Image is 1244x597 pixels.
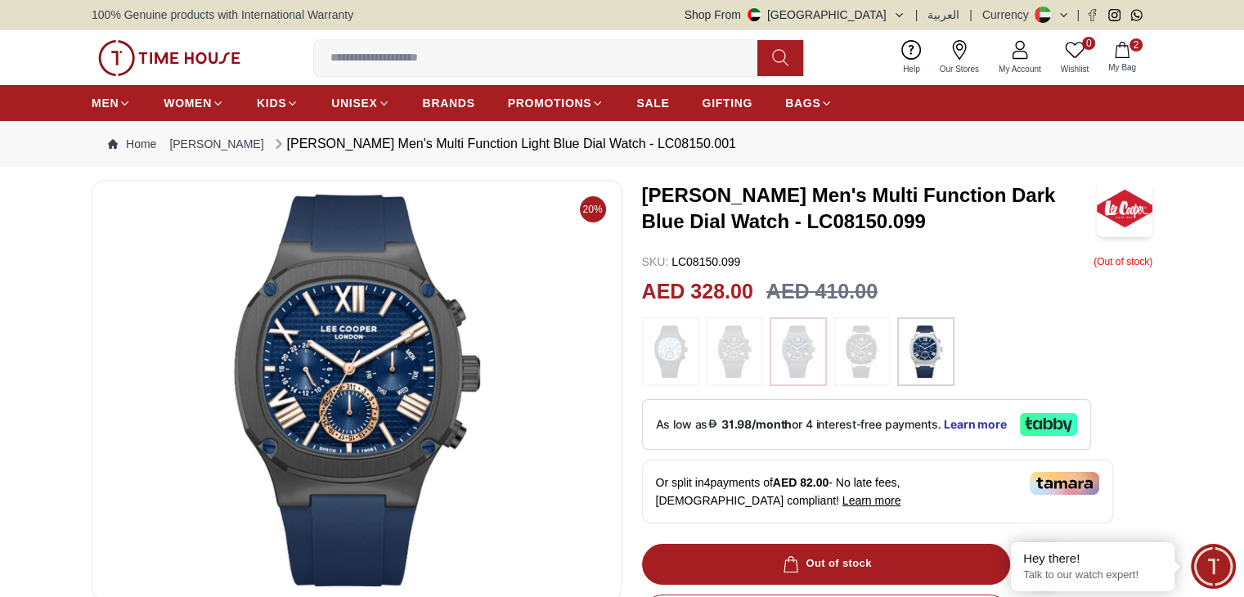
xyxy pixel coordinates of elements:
[842,325,882,378] img: ...
[773,476,829,489] span: AED 82.00
[933,63,986,75] span: Our Stores
[992,63,1048,75] span: My Account
[893,37,930,79] a: Help
[1030,472,1099,495] img: Tamara
[169,136,263,152] a: [PERSON_NAME]
[896,63,927,75] span: Help
[927,7,959,23] button: العربية
[331,88,389,118] a: UNISEX
[108,136,156,152] a: Home
[580,196,606,222] span: 20%
[98,40,240,76] img: ...
[1094,254,1152,270] p: ( Out of stock )
[92,121,1152,167] nav: Breadcrumb
[982,7,1035,23] div: Currency
[1023,550,1162,567] div: Hey there!
[92,95,119,111] span: MEN
[748,8,761,21] img: United Arab Emirates
[714,325,755,378] img: ...
[642,460,1113,523] div: Or split in 4 payments of - No late fees, [DEMOGRAPHIC_DATA] compliant!
[508,95,592,111] span: PROMOTIONS
[905,325,946,378] img: ...
[636,88,669,118] a: SALE
[1023,568,1162,582] p: Talk to our watch expert!
[508,88,604,118] a: PROMOTIONS
[636,95,669,111] span: SALE
[257,88,299,118] a: KIDS
[423,88,475,118] a: BRANDS
[969,7,972,23] span: |
[702,95,752,111] span: GIFTING
[1098,38,1146,77] button: 2My Bag
[1102,61,1143,74] span: My Bag
[423,95,475,111] span: BRANDS
[1097,180,1152,237] img: Lee Cooper Men's Multi Function Dark Blue Dial Watch - LC08150.099
[271,134,736,154] div: [PERSON_NAME] Men's Multi Function Light Blue Dial Watch - LC08150.001
[642,255,669,268] span: SKU :
[650,325,691,378] img: ...
[92,88,131,118] a: MEN
[1054,63,1095,75] span: Wishlist
[642,182,1097,235] h3: [PERSON_NAME] Men's Multi Function Dark Blue Dial Watch - LC08150.099
[1051,37,1098,79] a: 0Wishlist
[92,7,353,23] span: 100% Genuine products with International Warranty
[915,7,918,23] span: |
[685,7,905,23] button: Shop From[GEOGRAPHIC_DATA]
[766,276,878,307] h3: AED 410.00
[702,88,752,118] a: GIFTING
[1076,7,1080,23] span: |
[785,95,820,111] span: BAGS
[1108,9,1120,21] a: Instagram
[785,88,833,118] a: BAGS
[642,254,741,270] p: LC08150.099
[1086,9,1098,21] a: Facebook
[1129,38,1143,52] span: 2
[106,194,609,586] img: Lee Cooper Men's Multi Function Light Blue Dial Watch - LC08150.001
[1130,9,1143,21] a: Whatsapp
[164,95,212,111] span: WOMEN
[331,95,377,111] span: UNISEX
[1191,544,1236,589] div: Chat Widget
[1082,37,1095,50] span: 0
[842,494,901,507] span: Learn more
[164,88,224,118] a: WOMEN
[778,325,819,378] img: ...
[642,276,753,307] h2: AED 328.00
[257,95,286,111] span: KIDS
[930,37,989,79] a: Our Stores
